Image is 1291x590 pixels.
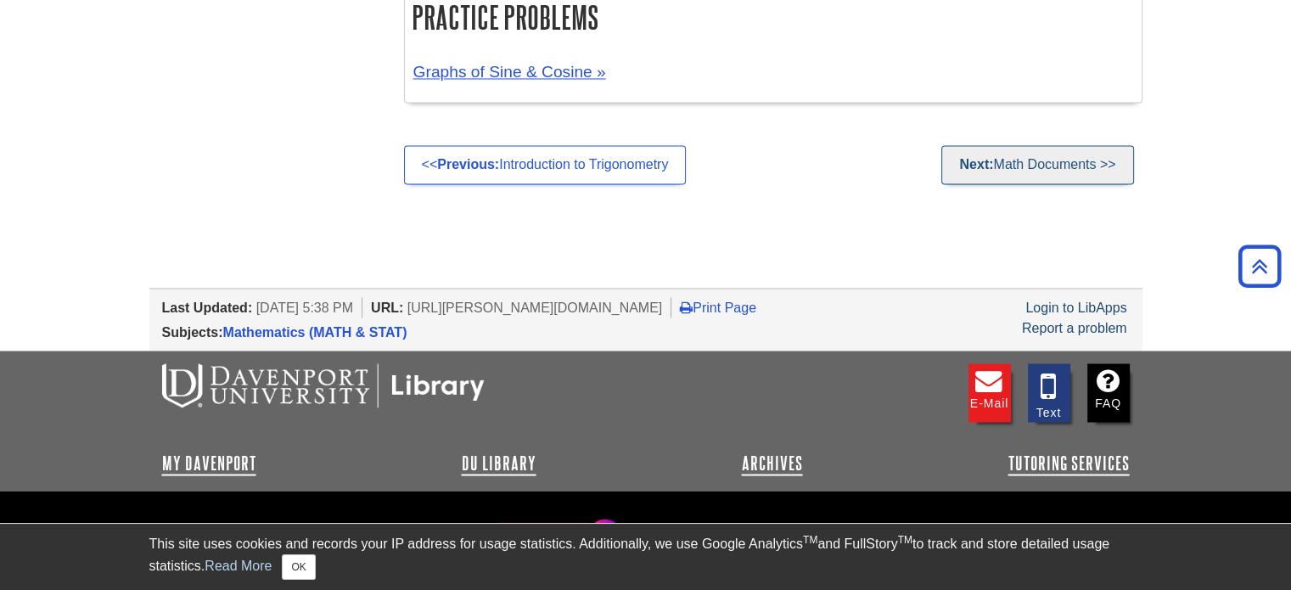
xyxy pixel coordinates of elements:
[959,157,993,171] strong: Next:
[162,363,485,407] img: DU Libraries
[223,324,407,339] a: Mathematics (MATH & STAT)
[803,534,817,546] sup: TM
[162,324,223,339] span: Subjects:
[1028,363,1070,422] a: Text
[282,554,315,580] button: Close
[413,63,606,81] a: Graphs of Sine & Cosine »
[162,452,256,473] a: My Davenport
[149,534,1142,580] div: This site uses cookies and records your IP address for usage statistics. Additionally, we use Goo...
[486,512,626,560] img: Follow Us! Instagram
[338,519,475,548] a: Contact DU Library
[898,534,912,546] sup: TM
[371,300,403,314] span: URL:
[437,157,499,171] strong: Previous:
[404,145,687,184] a: <<Previous:Introduction to Trigonometry
[1022,320,1127,334] a: Report a problem
[742,452,803,473] a: Archives
[941,145,1133,184] a: Next:Math Documents >>
[968,363,1011,422] a: E-mail
[407,300,663,314] span: [URL][PERSON_NAME][DOMAIN_NAME]
[1087,363,1130,422] a: FAQ
[162,519,334,548] a: Library Guides: Site Index
[1232,255,1287,278] a: Back to Top
[256,300,353,314] span: [DATE] 5:38 PM
[162,300,253,314] span: Last Updated:
[1025,300,1126,314] a: Login to LibApps
[680,300,693,313] i: Print Page
[1008,452,1130,473] a: Tutoring Services
[680,300,756,314] a: Print Page
[205,559,272,573] a: Read More
[462,452,536,473] a: DU Library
